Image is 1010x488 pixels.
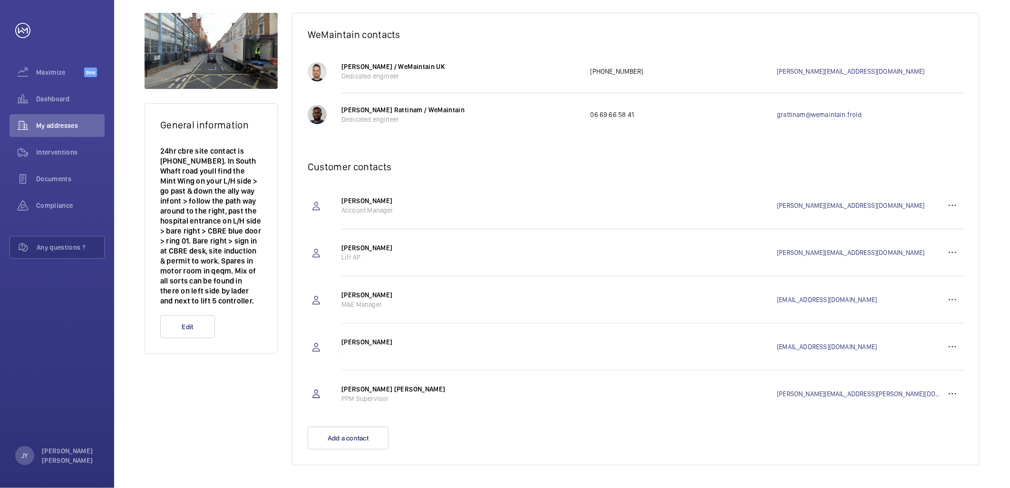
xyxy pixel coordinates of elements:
[308,161,964,173] h2: Customer contacts
[341,71,581,81] p: Dedicated engineer
[341,347,581,356] p: .
[36,147,105,157] span: Interventions
[341,196,581,205] p: [PERSON_NAME]
[308,427,388,449] button: Add a contact
[777,201,941,210] a: [PERSON_NAME][EMAIL_ADDRESS][DOMAIN_NAME]
[36,94,105,104] span: Dashboard
[160,315,215,338] button: Edit
[341,243,581,253] p: [PERSON_NAME]
[341,62,581,71] p: [PERSON_NAME] / WeMaintain UK
[37,243,104,252] span: Any questions ?
[777,342,941,351] a: [EMAIL_ADDRESS][DOMAIN_NAME]
[36,201,105,210] span: Compliance
[341,394,581,403] p: PPM Supervisor
[591,110,777,119] p: 06 69 66 58 41
[777,110,964,119] a: grattinam@wemaintain.frold
[341,337,581,347] p: [PERSON_NAME]
[84,68,97,77] span: Beta
[777,295,941,304] a: [EMAIL_ADDRESS][DOMAIN_NAME]
[777,389,941,399] a: [PERSON_NAME][EMAIL_ADDRESS][PERSON_NAME][DOMAIN_NAME]
[341,105,581,115] p: [PERSON_NAME] Rattinam / WeMaintain
[308,29,964,40] h2: WeMaintain contacts
[21,451,28,460] p: JY
[341,115,581,124] p: Dedicated engineer
[777,248,941,257] a: [PERSON_NAME][EMAIL_ADDRESS][DOMAIN_NAME]
[341,205,581,215] p: Account Manager
[591,67,777,76] p: [PHONE_NUMBER]
[36,174,105,184] span: Documents
[160,146,262,306] p: 24hr cbre site contact is [PHONE_NUMBER]. In South Whaft road youll find the Mint Wing on your L/...
[777,67,964,76] a: [PERSON_NAME][EMAIL_ADDRESS][DOMAIN_NAME]
[341,384,581,394] p: [PERSON_NAME] [PERSON_NAME]
[341,290,581,300] p: [PERSON_NAME]
[42,446,99,465] p: [PERSON_NAME] [PERSON_NAME]
[36,121,105,130] span: My addresses
[36,68,84,77] span: Maximize
[160,119,262,131] h2: General information
[341,253,581,262] p: Lift AP
[341,300,581,309] p: M&E Manager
